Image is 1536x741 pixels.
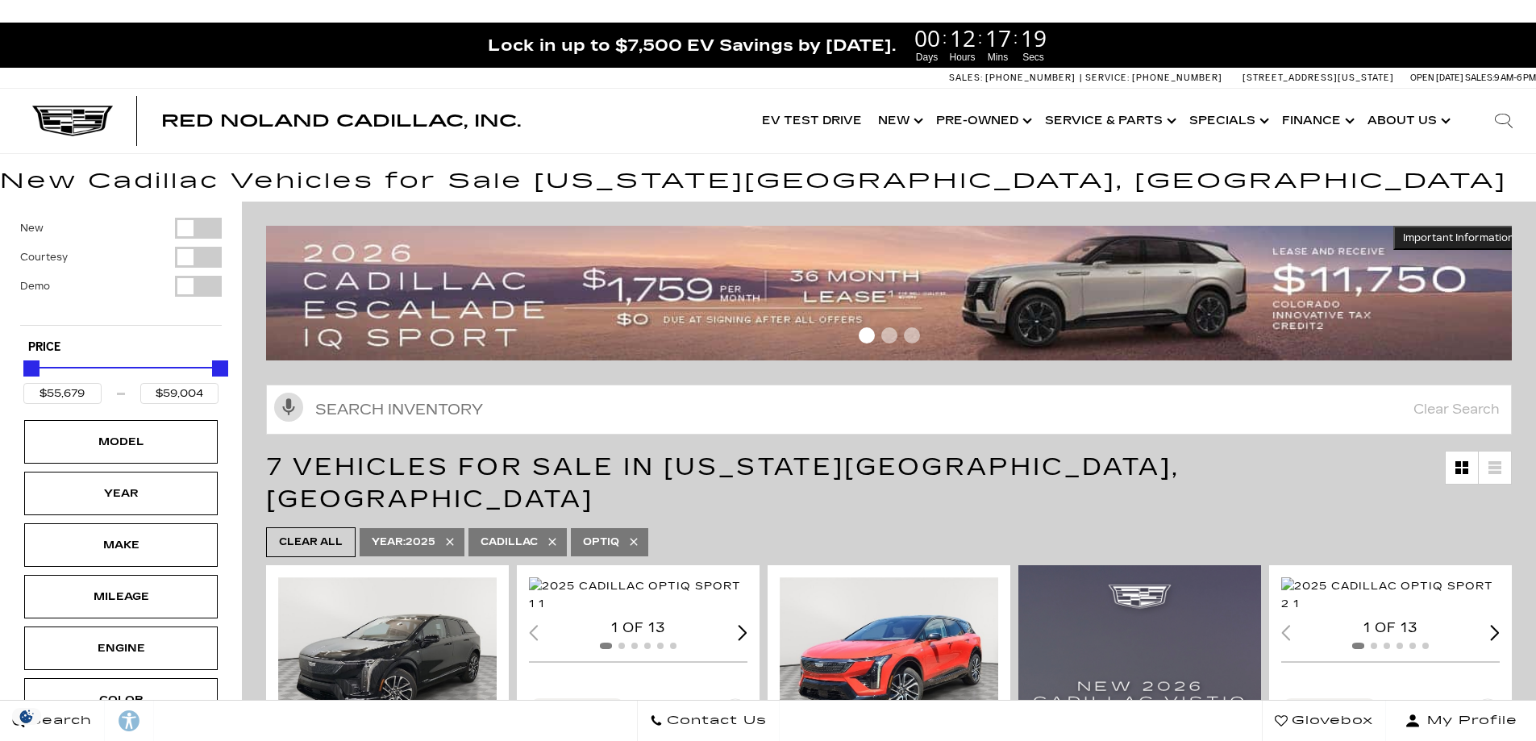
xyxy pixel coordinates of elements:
span: 9 AM-6 PM [1494,73,1536,83]
button: Compare Vehicle [529,698,626,719]
label: New [20,220,44,236]
span: : [978,26,983,50]
div: Year [81,485,161,502]
div: Next slide [1490,625,1500,640]
a: Specials [1181,89,1274,153]
span: 17 [983,27,1014,49]
span: Year : [372,536,406,547]
div: 1 / 2 [1281,577,1502,613]
label: Courtesy [20,249,68,265]
a: Glovebox [1262,701,1386,741]
span: [PHONE_NUMBER] [985,73,1076,83]
span: Go to slide 2 [881,327,897,343]
div: YearYear [24,472,218,515]
span: Hours [947,50,978,65]
div: 1 of 13 [1281,619,1500,637]
span: Mins [983,50,1014,65]
a: Close [1509,31,1528,50]
div: Mileage [81,588,161,606]
span: Sales: [949,73,983,83]
a: Red Noland Cadillac, Inc. [161,113,521,129]
a: Contact Us [637,701,780,741]
a: Sales: [PHONE_NUMBER] [949,73,1080,82]
h5: Price [28,340,214,355]
div: Make [81,536,161,554]
span: Clear All [279,532,343,552]
svg: Click to toggle on voice search [274,393,303,422]
a: About Us [1359,89,1455,153]
div: MileageMileage [24,575,218,618]
button: Save Vehicle [723,698,747,729]
span: Glovebox [1288,710,1373,732]
div: Model [81,433,161,451]
span: Important Information [1403,231,1514,244]
button: Save Vehicle [1476,698,1500,729]
div: EngineEngine [24,627,218,670]
span: 2025 [372,532,435,552]
div: Price [23,355,219,404]
span: Search [25,710,92,732]
div: 1 of 13 [529,619,747,637]
a: EV Test Drive [754,89,870,153]
span: Sales: [1465,73,1494,83]
div: Engine [81,639,161,657]
span: : [943,26,947,50]
img: Opt-Out Icon [8,708,45,725]
span: Go to slide 1 [859,327,875,343]
input: Search Inventory [266,385,1512,435]
span: Contact Us [663,710,767,732]
span: : [1014,26,1018,50]
span: 7 Vehicles for Sale in [US_STATE][GEOGRAPHIC_DATA], [GEOGRAPHIC_DATA] [266,452,1180,514]
a: Finance [1274,89,1359,153]
div: Next slide [738,625,747,640]
input: Maximum [140,383,219,404]
img: Cadillac Dark Logo with Cadillac White Text [32,106,113,136]
span: Red Noland Cadillac, Inc. [161,111,521,131]
span: 19 [1018,27,1049,49]
img: 2025 Cadillac OPTIQ Sport 2 1 [1281,577,1502,613]
span: 12 [947,27,978,49]
span: My Profile [1421,710,1517,732]
button: Important Information [1393,226,1524,250]
span: Go to slide 3 [904,327,920,343]
img: 2025 Cadillac OPTIQ Sport 1 1 [529,577,750,613]
input: Minimum [23,383,102,404]
span: Lock in up to $7,500 EV Savings by [DATE]. [488,35,896,56]
span: OPTIQ [583,532,619,552]
span: Days [912,50,943,65]
section: Click to Open Cookie Consent Modal [8,708,45,725]
a: Pre-Owned [928,89,1037,153]
span: [PHONE_NUMBER] [1132,73,1222,83]
div: 1 / 2 [529,577,750,613]
div: Maximum Price [212,360,228,377]
img: 2509-September-FOM-Escalade-IQ-Lease9 [266,226,1524,360]
span: Service: [1085,73,1130,83]
label: Demo [20,278,50,294]
div: MakeMake [24,523,218,567]
span: Secs [1018,50,1049,65]
a: [STREET_ADDRESS][US_STATE] [1243,73,1394,83]
div: ModelModel [24,420,218,464]
div: Minimum Price [23,360,40,377]
span: Cadillac [481,532,538,552]
span: Open [DATE] [1410,73,1463,83]
div: Color [81,691,161,709]
button: Open user profile menu [1386,701,1536,741]
a: Service: [PHONE_NUMBER] [1080,73,1226,82]
div: ColorColor [24,678,218,722]
a: New [870,89,928,153]
a: Service & Parts [1037,89,1181,153]
button: Compare Vehicle [1281,698,1378,719]
span: 00 [912,27,943,49]
div: Filter by Vehicle Type [20,218,222,325]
